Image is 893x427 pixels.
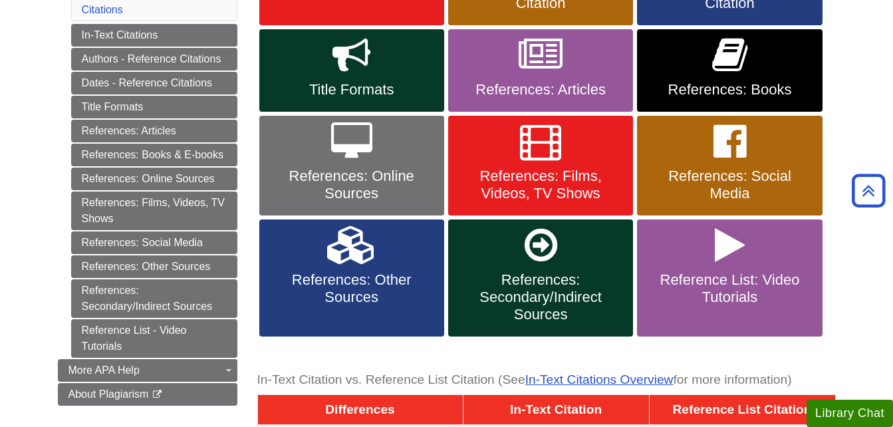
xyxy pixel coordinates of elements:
[152,390,163,399] i: This link opens in a new window
[847,182,890,200] a: Back to Top
[807,400,893,427] button: Library Chat
[637,116,822,215] a: References: Social Media
[71,231,237,254] a: References: Social Media
[647,271,812,306] span: Reference List: Video Tutorials
[647,168,812,202] span: References: Social Media
[71,48,237,71] a: Authors - Reference Citations
[458,168,623,202] span: References: Films, Videos, TV Shows
[259,116,444,215] a: References: Online Sources
[673,402,812,416] span: Reference List Citation
[325,402,395,416] span: Differences
[71,96,237,118] a: Title Formats
[71,255,237,278] a: References: Other Sources
[71,24,237,47] a: In-Text Citations
[71,192,237,230] a: References: Films, Videos, TV Shows
[71,279,237,318] a: References: Secondary/Indirect Sources
[448,116,633,215] a: References: Films, Videos, TV Shows
[71,72,237,94] a: Dates - Reference Citations
[68,388,149,400] span: About Plagiarism
[71,120,237,142] a: References: Articles
[259,29,444,112] a: Title Formats
[448,219,633,337] a: References: Secondary/Indirect Sources
[448,29,633,112] a: References: Articles
[71,144,237,166] a: References: Books & E-books
[259,219,444,337] a: References: Other Sources
[647,81,812,98] span: References: Books
[58,359,237,382] a: More APA Help
[637,219,822,337] a: Reference List: Video Tutorials
[269,168,434,202] span: References: Online Sources
[269,81,434,98] span: Title Formats
[525,372,674,386] a: In-Text Citations Overview
[257,365,836,395] caption: In-Text Citation vs. Reference List Citation (See for more information)
[71,319,237,358] a: Reference List - Video Tutorials
[68,364,140,376] span: More APA Help
[458,271,623,323] span: References: Secondary/Indirect Sources
[269,271,434,306] span: References: Other Sources
[510,402,602,416] span: In-Text Citation
[58,383,237,406] a: About Plagiarism
[458,81,623,98] span: References: Articles
[71,168,237,190] a: References: Online Sources
[637,29,822,112] a: References: Books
